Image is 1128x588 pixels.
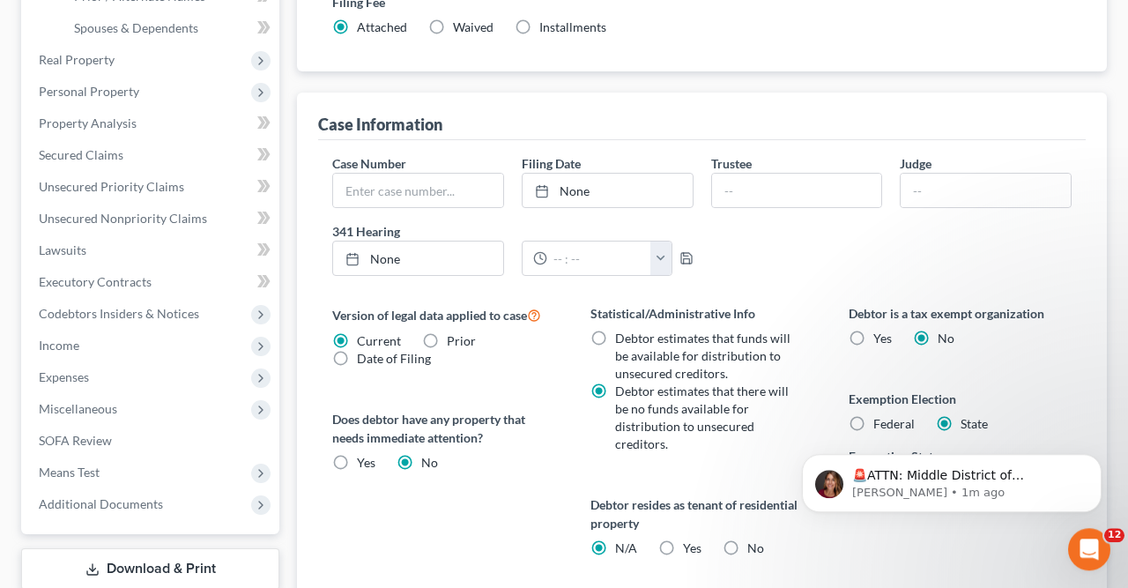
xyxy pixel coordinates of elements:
[39,52,115,67] span: Real Property
[39,306,199,321] span: Codebtors Insiders & Notices
[39,433,112,448] span: SOFA Review
[39,274,152,289] span: Executory Contracts
[25,266,279,298] a: Executory Contracts
[25,171,279,203] a: Unsecured Priority Claims
[39,496,163,511] span: Additional Documents
[39,147,123,162] span: Secured Claims
[447,333,476,348] span: Prior
[873,331,892,346] span: Yes
[421,455,438,470] span: No
[539,19,606,34] span: Installments
[590,304,813,323] label: Statistical/Administrative Info
[849,390,1072,408] label: Exemption Election
[323,222,702,241] label: 341 Hearing
[332,410,555,447] label: Does debtor have any property that needs immediate attention?
[332,304,555,325] label: Version of legal data applied to case
[333,174,503,207] input: Enter case number...
[25,203,279,234] a: Unsecured Nonpriority Claims
[900,154,931,173] label: Judge
[615,331,790,381] span: Debtor estimates that funds will be available for distribution to unsecured creditors.
[39,179,184,194] span: Unsecured Priority Claims
[357,19,407,34] span: Attached
[39,242,86,257] span: Lawsuits
[775,417,1128,540] iframe: Intercom notifications message
[39,84,139,99] span: Personal Property
[1068,528,1110,570] iframe: Intercom live chat
[39,338,79,353] span: Income
[332,154,406,173] label: Case Number
[747,540,764,555] span: No
[60,12,279,44] a: Spouses & Dependents
[39,401,117,416] span: Miscellaneous
[357,351,431,366] span: Date of Filing
[712,174,882,207] input: --
[25,425,279,457] a: SOFA Review
[590,495,813,532] label: Debtor resides as tenant of residential property
[1104,528,1124,542] span: 12
[873,416,915,431] span: Federal
[333,242,503,275] a: None
[39,369,89,384] span: Expenses
[711,154,752,173] label: Trustee
[615,540,637,555] span: N/A
[523,174,693,207] a: None
[25,234,279,266] a: Lawsuits
[961,416,988,431] span: State
[357,455,375,470] span: Yes
[683,540,701,555] span: Yes
[901,174,1071,207] input: --
[357,333,401,348] span: Current
[849,304,1072,323] label: Debtor is a tax exempt organization
[547,242,652,275] input: -- : --
[615,383,789,451] span: Debtor estimates that there will be no funds available for distribution to unsecured creditors.
[74,20,198,35] span: Spouses & Dependents
[39,465,100,480] span: Means Test
[39,211,207,226] span: Unsecured Nonpriority Claims
[39,115,137,130] span: Property Analysis
[453,19,493,34] span: Waived
[522,154,581,173] label: Filing Date
[938,331,954,346] span: No
[318,114,442,135] div: Case Information
[25,108,279,139] a: Property Analysis
[25,139,279,171] a: Secured Claims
